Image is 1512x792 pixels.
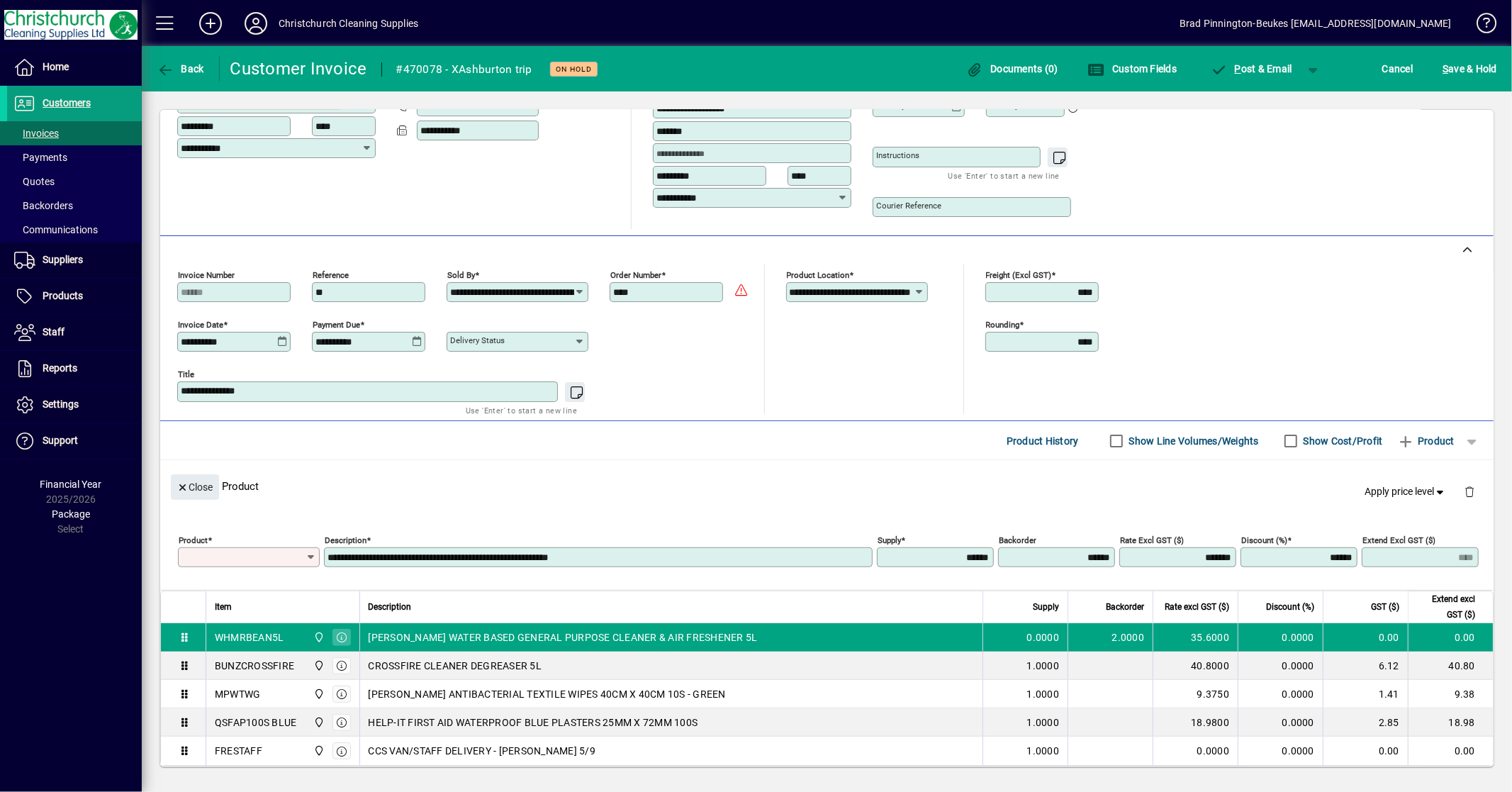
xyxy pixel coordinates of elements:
[1033,599,1059,615] span: Supply
[369,744,596,758] span: CCS VAN/STAFF DELIVERY - [PERSON_NAME] 5/9
[986,320,1020,330] mat-label: Rounding
[14,152,67,163] span: Payments
[14,200,73,211] span: Backorders
[1027,630,1060,645] span: 0.0000
[7,50,142,85] a: Home
[188,11,233,36] button: Add
[1085,56,1181,82] button: Custom Fields
[963,56,1062,82] button: Documents (0)
[1238,623,1323,652] td: 0.0000
[7,351,142,386] a: Reports
[52,508,90,520] span: Package
[1007,430,1079,452] span: Product History
[369,630,758,645] span: [PERSON_NAME] WATER BASED GENERAL PURPOSE CLEANER & AIR FRESHENER 5L
[1443,57,1497,80] span: ave & Hold
[369,659,542,673] span: CROSSFIRE CLEANER DEGREASER 5L
[610,270,661,280] mat-label: Order number
[1408,652,1493,680] td: 40.80
[1027,744,1060,758] span: 1.0000
[1266,599,1314,615] span: Discount (%)
[1439,56,1501,82] button: Save & Hold
[1238,680,1323,708] td: 0.0000
[1210,63,1292,74] span: ost & Email
[1365,484,1447,499] span: Apply price level
[14,176,55,187] span: Quotes
[179,535,208,545] mat-label: Product
[215,659,294,673] div: BUNZCROSSFIRE
[1162,630,1229,645] div: 35.6000
[7,218,142,242] a: Communications
[1162,744,1229,758] div: 0.0000
[986,270,1052,280] mat-label: Freight (excl GST)
[43,435,78,446] span: Support
[1027,687,1060,701] span: 1.0000
[1112,630,1145,645] span: 2.0000
[310,686,326,702] span: Christchurch Cleaning Supplies Ltd
[160,460,1494,512] div: Product
[1235,63,1241,74] span: P
[43,398,79,410] span: Settings
[171,474,219,500] button: Close
[556,65,592,74] span: On hold
[999,535,1036,545] mat-label: Backorder
[7,423,142,459] a: Support
[43,326,65,338] span: Staff
[1238,652,1323,680] td: 0.0000
[1001,428,1085,454] button: Product History
[177,476,213,499] span: Close
[876,150,919,160] mat-label: Instructions
[7,279,142,314] a: Products
[1323,708,1408,737] td: 2.85
[230,57,367,80] div: Customer Invoice
[1162,687,1229,701] div: 9.3750
[948,167,1060,184] mat-hint: Use 'Enter' to start a new line
[7,242,142,278] a: Suppliers
[1452,485,1486,498] app-page-header-button: Delete
[157,63,204,74] span: Back
[1323,623,1408,652] td: 0.00
[325,535,366,545] mat-label: Description
[215,599,232,615] span: Item
[876,201,941,211] mat-label: Courier Reference
[1301,434,1383,448] label: Show Cost/Profit
[279,12,418,35] div: Christchurch Cleaning Supplies
[43,61,69,72] span: Home
[14,128,59,139] span: Invoices
[1088,63,1177,74] span: Custom Fields
[1360,479,1453,505] button: Apply price level
[7,194,142,218] a: Backorders
[1408,680,1493,708] td: 9.38
[1390,428,1462,454] button: Product
[7,315,142,350] a: Staff
[153,56,208,82] button: Back
[1120,535,1184,545] mat-label: Rate excl GST ($)
[1203,56,1299,82] button: Post & Email
[43,290,83,301] span: Products
[787,270,850,280] mat-label: Product location
[1443,63,1448,74] span: S
[1027,715,1060,730] span: 1.0000
[1323,652,1408,680] td: 6.12
[396,58,532,81] div: #470078 - XAshburton trip
[178,369,194,379] mat-label: Title
[7,121,142,145] a: Invoices
[178,270,235,280] mat-label: Invoice number
[369,715,698,730] span: HELP-IT FIRST AID WATERPROOF BLUE PLASTERS 25MM X 72MM 100S
[313,320,360,330] mat-label: Payment due
[466,402,577,418] mat-hint: Use 'Enter' to start a new line
[1397,430,1455,452] span: Product
[966,63,1058,74] span: Documents (0)
[43,254,83,265] span: Suppliers
[878,535,901,545] mat-label: Supply
[167,480,223,493] app-page-header-button: Close
[1126,434,1259,448] label: Show Line Volumes/Weights
[1106,599,1144,615] span: Backorder
[310,630,326,645] span: Christchurch Cleaning Supplies Ltd
[215,687,261,701] div: MPWTWG
[43,362,77,374] span: Reports
[1371,599,1399,615] span: GST ($)
[215,630,284,645] div: WHMRBEAN5L
[1180,12,1452,35] div: Brad Pinnington-Beukes [EMAIL_ADDRESS][DOMAIN_NAME]
[369,599,412,615] span: Description
[14,224,98,235] span: Communications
